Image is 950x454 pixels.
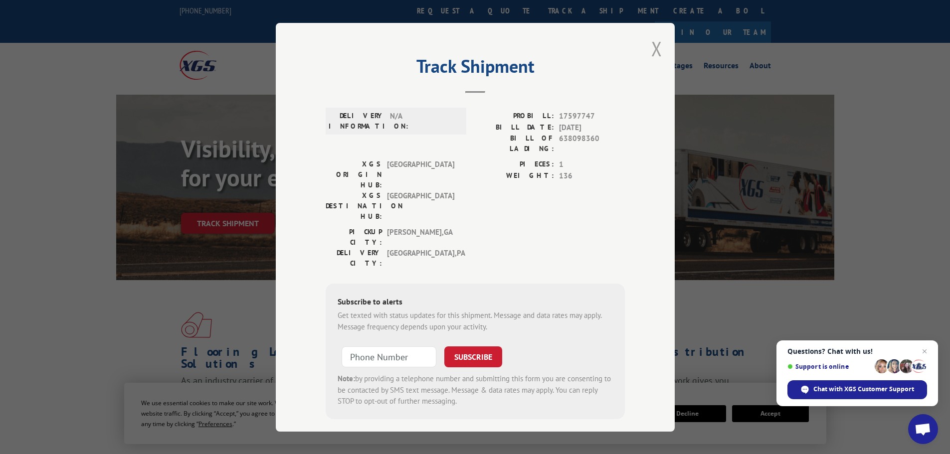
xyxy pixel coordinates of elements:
span: [GEOGRAPHIC_DATA] [387,190,454,222]
span: 638098360 [559,133,625,154]
label: PICKUP CITY: [326,227,382,248]
button: Close modal [651,35,662,62]
label: XGS DESTINATION HUB: [326,190,382,222]
label: PIECES: [475,159,554,170]
strong: Note: [338,374,355,383]
span: Chat with XGS Customer Support [787,380,927,399]
button: SUBSCRIBE [444,346,502,367]
span: Support is online [787,363,871,370]
span: [GEOGRAPHIC_DATA] [387,159,454,190]
label: WEIGHT: [475,170,554,181]
span: 1 [559,159,625,170]
span: Questions? Chat with us! [787,347,927,355]
label: DELIVERY CITY: [326,248,382,269]
label: DELIVERY INFORMATION: [329,111,385,132]
span: [PERSON_NAME] , GA [387,227,454,248]
label: BILL DATE: [475,122,554,133]
div: Get texted with status updates for this shipment. Message and data rates may apply. Message frequ... [338,310,613,332]
span: 17597747 [559,111,625,122]
input: Phone Number [342,346,436,367]
label: BILL OF LADING: [475,133,554,154]
span: N/A [390,111,457,132]
label: PROBILL: [475,111,554,122]
div: Subscribe to alerts [338,296,613,310]
span: [DATE] [559,122,625,133]
h2: Track Shipment [326,59,625,78]
label: XGS ORIGIN HUB: [326,159,382,190]
div: by providing a telephone number and submitting this form you are consenting to be contacted by SM... [338,373,613,407]
span: [GEOGRAPHIC_DATA] , PA [387,248,454,269]
a: Open chat [908,414,938,444]
span: Chat with XGS Customer Support [813,385,914,394]
span: 136 [559,170,625,181]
